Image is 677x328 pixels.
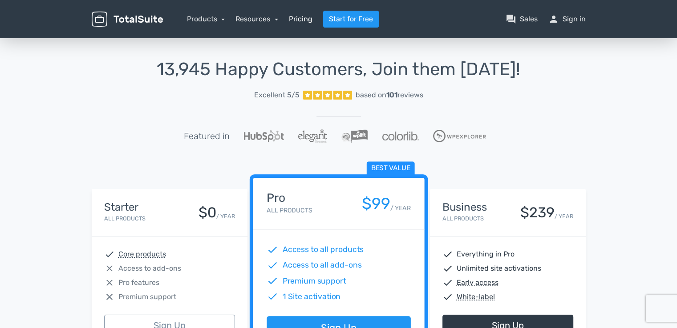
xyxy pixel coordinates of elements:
span: Best value [366,162,414,176]
div: $239 [520,205,555,220]
small: All Products [442,215,484,222]
small: / YEAR [216,212,235,220]
img: ElegantThemes [298,129,327,143]
img: Colorlib [382,132,419,140]
a: personSign in [548,14,586,24]
span: Unlimited site activations [457,263,541,274]
abbr: Core products [118,249,166,260]
img: TotalSuite for WordPress [92,12,163,27]
a: Start for Free [323,11,379,28]
span: check [442,249,453,260]
span: Access to all add-ons [282,260,361,271]
span: 1 Site activation [282,291,341,302]
div: $0 [199,205,216,220]
span: Premium support [118,292,176,302]
span: close [104,263,115,274]
a: Pricing [289,14,312,24]
span: Pro features [118,277,159,288]
span: check [442,263,453,274]
small: / YEAR [555,212,573,220]
span: close [104,292,115,302]
h1: 13,945 Happy Customers, Join them [DATE]! [92,60,586,79]
h4: Business [442,201,487,213]
div: based on reviews [356,90,423,100]
h4: Starter [104,201,146,213]
span: question_answer [506,14,516,24]
span: Premium support [282,275,346,287]
span: check [442,277,453,288]
span: check [267,244,278,256]
h4: Pro [267,192,312,204]
a: Resources [235,15,278,23]
img: WPLift [341,129,368,143]
span: check [267,291,278,302]
small: All Products [104,215,146,222]
small: All Products [267,207,312,214]
small: / YEAR [390,203,410,212]
a: Excellent 5/5 based on101reviews [92,86,586,104]
span: check [267,260,278,271]
strong: 101 [386,91,397,99]
div: $99 [361,195,390,212]
abbr: Early access [457,277,499,288]
img: WPExplorer [433,130,486,142]
img: Hubspot [244,130,284,142]
span: Everything in Pro [457,249,515,260]
span: check [104,249,115,260]
h5: Featured in [184,131,230,141]
a: Products [187,15,225,23]
span: Access to all products [282,244,364,256]
span: Access to add-ons [118,263,181,274]
span: check [442,292,453,302]
span: close [104,277,115,288]
span: Excellent 5/5 [254,90,300,100]
span: check [267,275,278,287]
span: person [548,14,559,24]
a: question_answerSales [506,14,538,24]
abbr: White-label [457,292,495,302]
